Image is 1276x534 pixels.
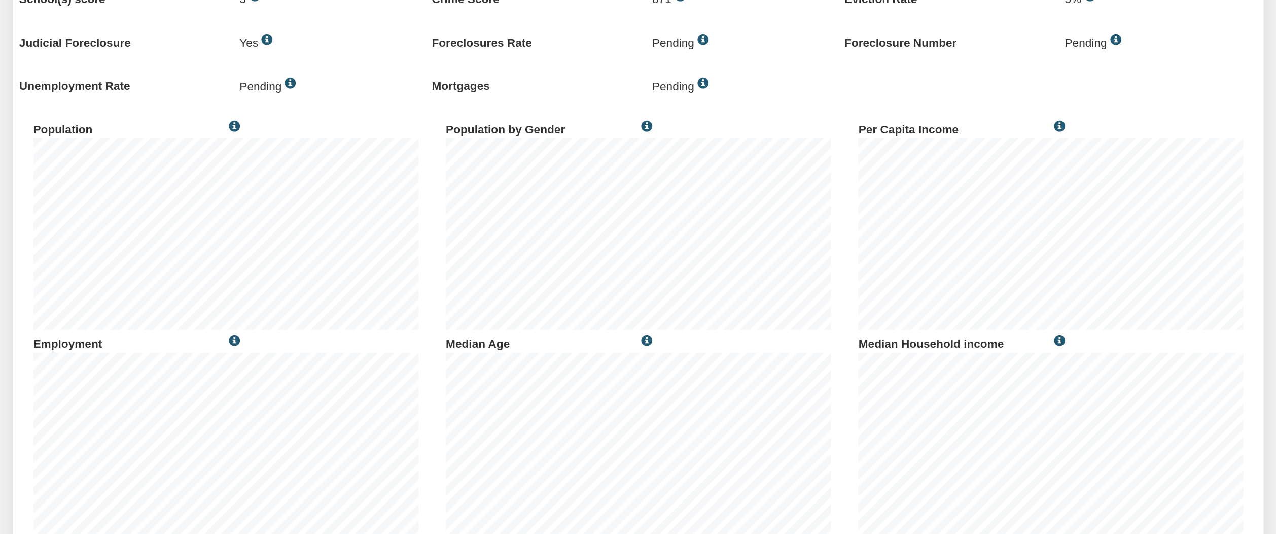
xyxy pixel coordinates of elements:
[19,72,226,95] label: Unemployment Rate
[858,330,1050,353] label: Median Household income
[33,115,226,138] label: Population
[239,28,258,58] p: Yes
[239,72,281,102] p: Pending
[1065,28,1107,58] p: Pending
[33,330,226,353] label: Employment
[432,72,638,95] label: Mortgages
[446,330,638,353] label: Median Age
[19,28,226,51] label: Judicial Foreclosure
[858,115,1050,138] label: Per Capita Income
[446,115,638,138] label: Population by Gender
[652,72,694,102] p: Pending
[844,28,1051,51] label: Foreclosure Number
[432,28,638,51] label: Foreclosures Rate
[652,28,694,58] p: Pending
